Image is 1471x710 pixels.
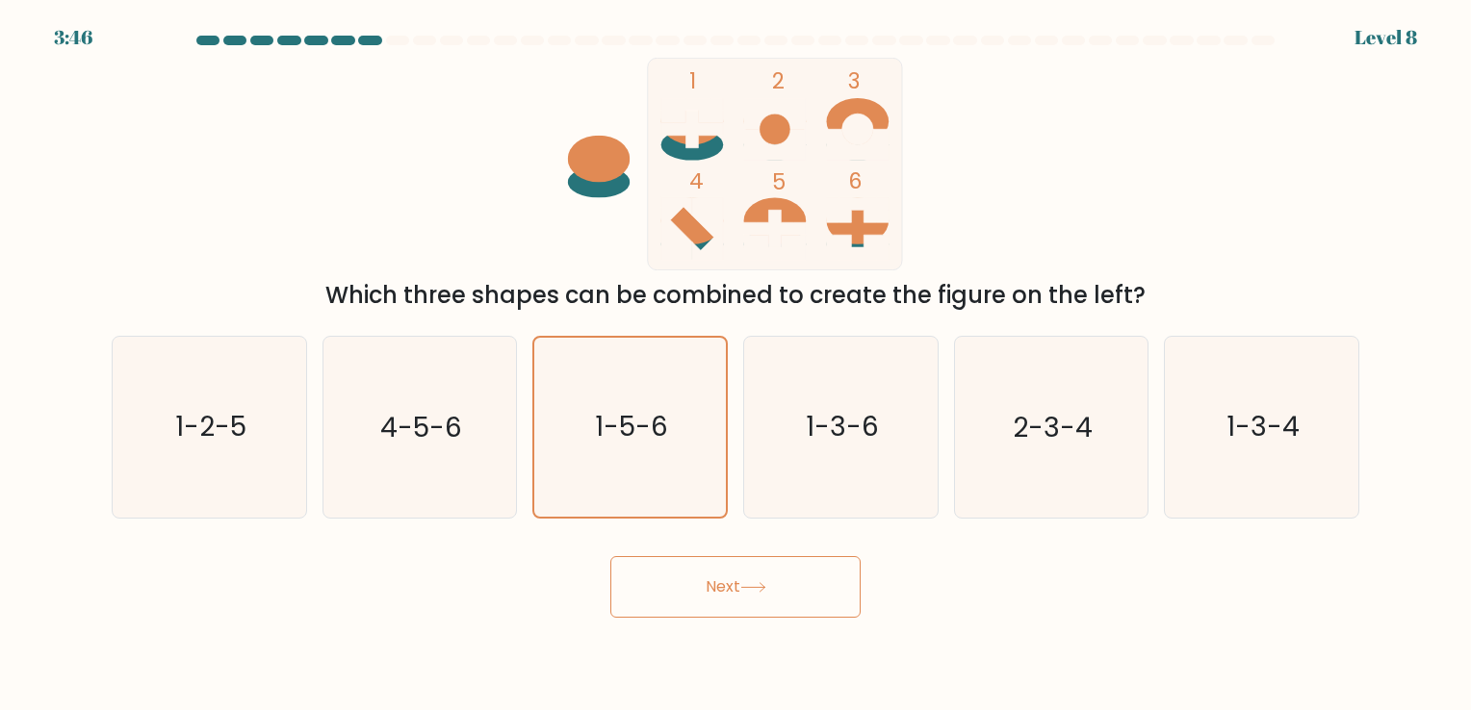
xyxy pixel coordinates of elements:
[806,409,879,446] text: 1-3-6
[1226,409,1300,446] text: 1-3-4
[123,278,1348,313] div: Which three shapes can be combined to create the figure on the left?
[772,166,786,197] tspan: 5
[772,65,785,96] tspan: 2
[54,23,92,52] div: 3:46
[595,409,668,446] text: 1-5-6
[610,556,861,618] button: Next
[175,409,246,446] text: 1-2-5
[849,65,862,96] tspan: 3
[1013,409,1093,446] text: 2-3-4
[380,409,462,446] text: 4-5-6
[1355,23,1417,52] div: Level 8
[849,165,863,196] tspan: 6
[689,65,696,96] tspan: 1
[689,165,704,196] tspan: 4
